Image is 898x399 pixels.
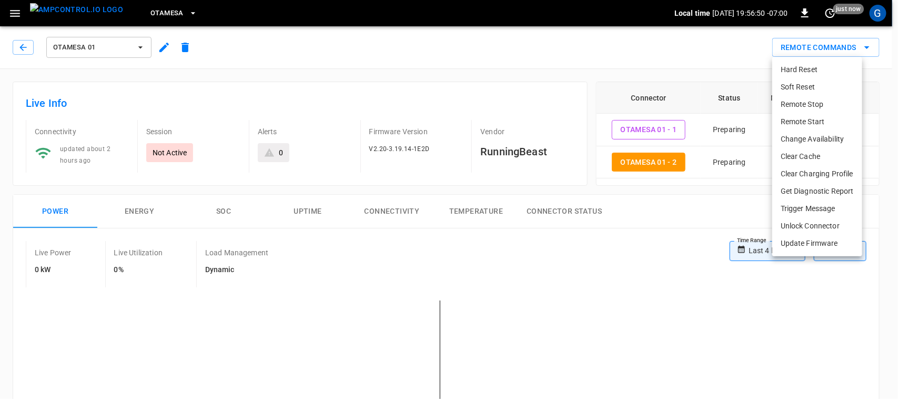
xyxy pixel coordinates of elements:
li: Change Availability [772,131,862,148]
li: Soft Reset [772,78,862,96]
li: Clear Cache [772,148,862,165]
li: Get Diagnostic Report [772,183,862,200]
li: Clear Charging Profile [772,165,862,183]
li: Trigger Message [772,200,862,217]
li: Remote Start [772,113,862,131]
li: Update Firmware [772,235,862,252]
li: Unlock Connector [772,217,862,235]
li: Hard Reset [772,61,862,78]
li: Remote Stop [772,96,862,113]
